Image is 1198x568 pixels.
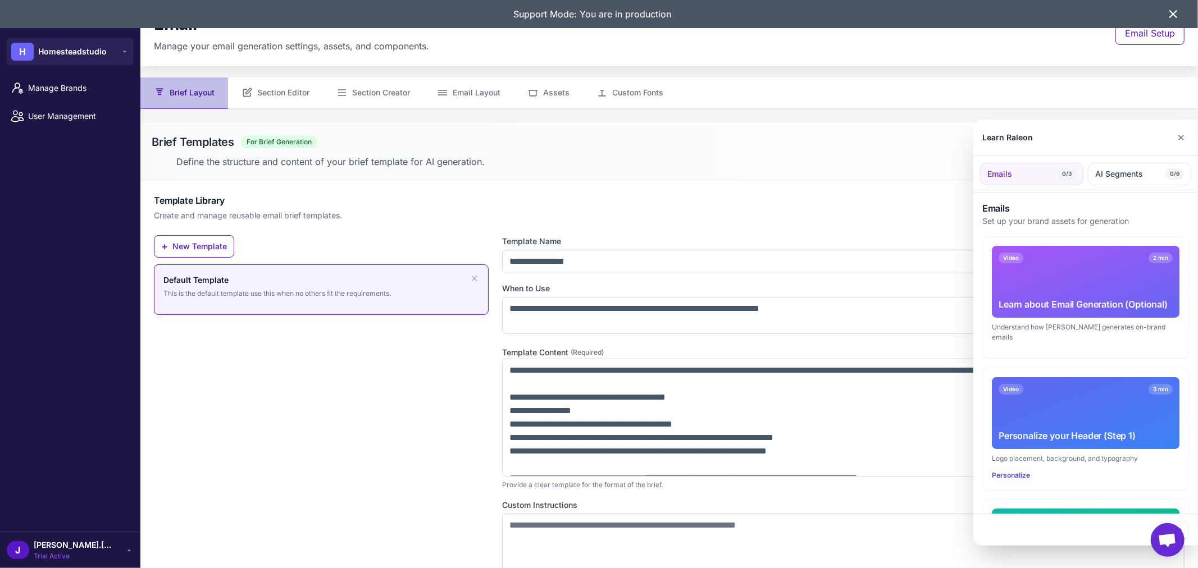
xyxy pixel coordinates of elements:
[980,163,1083,185] button: Emails0/3
[999,253,1023,263] span: Video
[1151,523,1185,557] div: Open chat
[1156,521,1189,539] button: Close
[1058,168,1076,180] span: 0/3
[1149,253,1173,263] span: 2 min
[987,168,1012,180] span: Emails
[1149,384,1173,395] span: 3 min
[1165,168,1184,180] span: 0/6
[982,215,1189,227] p: Set up your brand assets for generation
[1095,168,1143,180] span: AI Segments
[999,429,1173,442] div: Personalize your Header (Step 1)
[999,297,1173,311] div: Learn about Email Generation (Optional)
[999,384,1023,395] span: Video
[1088,163,1191,185] button: AI Segments0/6
[982,131,1033,144] div: Learn Raleon
[992,454,1179,464] div: Logo placement, background, and typography
[982,201,1189,215] h3: Emails
[1173,126,1189,149] button: Close
[992,470,1030,480] button: Personalize
[992,322,1179,342] div: Understand how [PERSON_NAME] generates on-brand emails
